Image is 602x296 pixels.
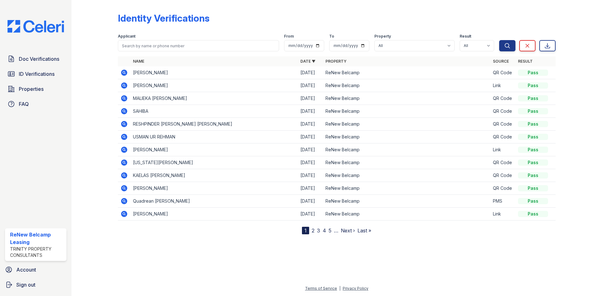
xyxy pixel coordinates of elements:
div: Pass [518,121,548,127]
td: ReNew Belcamp [323,195,490,208]
div: ReNew Belcamp Leasing [10,231,64,246]
span: Sign out [16,281,35,288]
td: [DATE] [298,131,323,143]
a: Result [518,59,533,64]
div: Trinity Property Consultants [10,246,64,258]
td: [DATE] [298,66,323,79]
span: FAQ [19,100,29,108]
span: Doc Verifications [19,55,59,63]
td: [PERSON_NAME] [130,208,298,221]
td: QR Code [490,156,515,169]
a: Properties [5,83,66,95]
div: Pass [518,159,548,166]
td: ReNew Belcamp [323,92,490,105]
span: Account [16,266,36,273]
td: [DATE] [298,182,323,195]
a: Property [325,59,346,64]
td: QR Code [490,131,515,143]
td: QR Code [490,169,515,182]
td: ReNew Belcamp [323,208,490,221]
td: USMAN UR REHMAN [130,131,298,143]
label: Property [374,34,391,39]
td: [DATE] [298,156,323,169]
td: [US_STATE][PERSON_NAME] [130,156,298,169]
td: [PERSON_NAME] [130,143,298,156]
input: Search by name or phone number [118,40,279,51]
td: QR Code [490,92,515,105]
a: Last » [357,227,371,234]
div: Pass [518,198,548,204]
td: ReNew Belcamp [323,118,490,131]
div: Pass [518,134,548,140]
div: Pass [518,172,548,179]
a: Account [3,263,69,276]
td: [DATE] [298,118,323,131]
td: ReNew Belcamp [323,131,490,143]
img: CE_Logo_Blue-a8612792a0a2168367f1c8372b55b34899dd931a85d93a1a3d3e32e68fde9ad4.png [3,20,69,33]
td: ReNew Belcamp [323,143,490,156]
td: MALIEKA [PERSON_NAME] [130,92,298,105]
div: Pass [518,95,548,101]
label: Result [460,34,471,39]
td: ReNew Belcamp [323,105,490,118]
a: Next › [341,227,355,234]
div: Pass [518,147,548,153]
div: 1 [302,227,309,234]
td: Quadrean [PERSON_NAME] [130,195,298,208]
td: [DATE] [298,92,323,105]
td: Link [490,143,515,156]
div: | [339,286,341,291]
a: Name [133,59,144,64]
td: ReNew Belcamp [323,169,490,182]
a: ID Verifications [5,68,66,80]
td: QR Code [490,182,515,195]
td: QR Code [490,66,515,79]
td: QR Code [490,118,515,131]
div: Pass [518,70,548,76]
td: RESHPINDER [PERSON_NAME] [PERSON_NAME] [130,118,298,131]
a: 4 [323,227,326,234]
a: Privacy Policy [343,286,368,291]
td: [DATE] [298,169,323,182]
div: Identity Verifications [118,13,209,24]
td: [DATE] [298,105,323,118]
td: ReNew Belcamp [323,156,490,169]
td: ReNew Belcamp [323,79,490,92]
span: Properties [19,85,44,93]
td: QR Code [490,105,515,118]
a: FAQ [5,98,66,110]
a: 5 [329,227,331,234]
td: Link [490,79,515,92]
a: Source [493,59,509,64]
td: ReNew Belcamp [323,182,490,195]
div: Pass [518,185,548,191]
label: To [329,34,334,39]
a: 3 [317,227,320,234]
div: Pass [518,82,548,89]
div: Pass [518,108,548,114]
td: [PERSON_NAME] [130,66,298,79]
td: [DATE] [298,143,323,156]
a: Doc Verifications [5,53,66,65]
td: [DATE] [298,195,323,208]
td: Link [490,208,515,221]
td: PMS [490,195,515,208]
label: From [284,34,294,39]
a: Sign out [3,278,69,291]
span: ID Verifications [19,70,55,78]
a: 2 [312,227,314,234]
span: … [334,227,338,234]
td: KAELAS [PERSON_NAME] [130,169,298,182]
td: [DATE] [298,208,323,221]
div: Pass [518,211,548,217]
a: Date ▼ [300,59,315,64]
td: [PERSON_NAME] [130,182,298,195]
td: ReNew Belcamp [323,66,490,79]
label: Applicant [118,34,135,39]
td: [DATE] [298,79,323,92]
td: SAHIBA [130,105,298,118]
a: Terms of Service [305,286,337,291]
td: [PERSON_NAME] [130,79,298,92]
